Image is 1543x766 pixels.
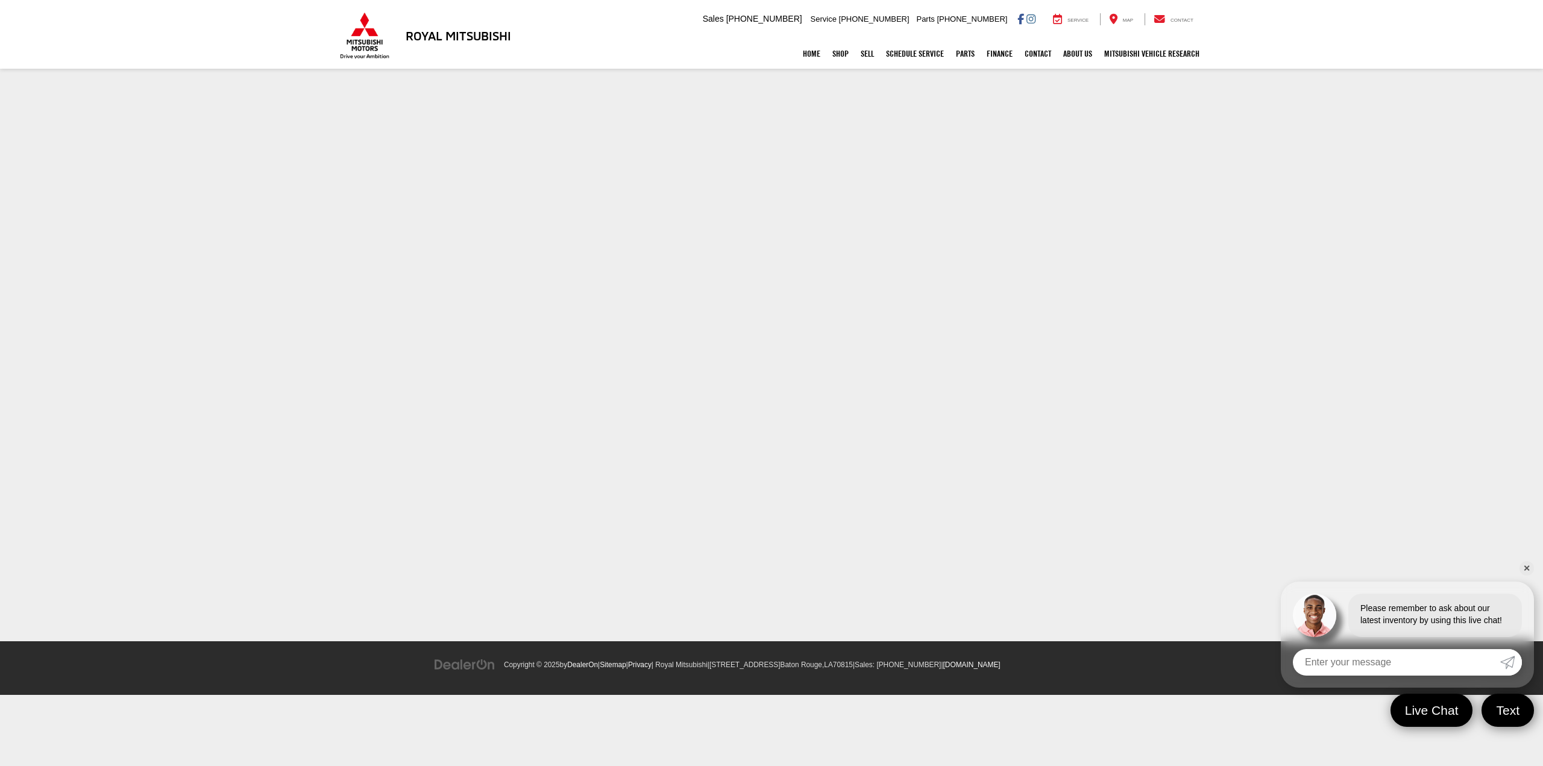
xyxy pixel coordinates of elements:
a: Facebook: Click to visit our Facebook page [1017,14,1024,24]
span: [STREET_ADDRESS] [709,661,781,669]
span: Text [1490,702,1526,718]
span: [PHONE_NUMBER] [839,14,910,24]
img: Mitsubishi [338,12,392,59]
a: Submit [1500,649,1522,676]
a: Home [797,39,826,69]
a: About Us [1057,39,1098,69]
a: Schedule Service: Opens in a new tab [880,39,950,69]
span: | [941,661,1000,669]
a: Service [1044,13,1098,25]
img: DealerOn [434,658,495,671]
span: [PHONE_NUMBER] [876,661,941,669]
span: Service [811,14,837,24]
a: Contact [1019,39,1057,69]
div: Please remember to ask about our latest inventory by using this live chat! [1348,594,1522,637]
input: Enter your message [1293,649,1500,676]
span: | [708,661,853,669]
span: Copyright © 2025 [504,661,560,669]
img: Agent profile photo [1293,594,1336,637]
a: DealerOn [434,659,495,669]
a: Contact [1145,13,1202,25]
a: Finance [981,39,1019,69]
span: | [626,661,652,669]
span: 70815 [833,661,853,669]
span: Sales [703,14,724,24]
span: [PHONE_NUMBER] [726,14,802,24]
a: Text [1482,694,1534,727]
h3: Royal Mitsubishi [406,29,511,42]
span: Contact [1171,17,1193,23]
a: Live Chat [1391,694,1473,727]
a: Parts: Opens in a new tab [950,39,981,69]
iframe: Get Approved [428,70,1115,612]
a: [DOMAIN_NAME] [943,661,1001,669]
span: Service [1067,17,1089,23]
a: DealerOn Home Page [567,661,598,669]
span: Parts [916,14,934,24]
a: Shop [826,39,855,69]
span: by [560,661,598,669]
a: Sell [855,39,880,69]
span: Baton Rouge, [781,661,825,669]
span: | Royal Mitsubishi [652,661,708,669]
span: [PHONE_NUMBER] [937,14,1007,24]
span: Map [1123,17,1133,23]
a: Map [1100,13,1142,25]
span: Sales: [855,661,875,669]
a: Mitsubishi Vehicle Research [1098,39,1205,69]
a: Privacy [628,661,652,669]
span: Live Chat [1399,702,1465,718]
span: | [853,661,941,669]
span: LA [824,661,833,669]
a: Sitemap [600,661,626,669]
a: Instagram: Click to visit our Instagram page [1026,14,1035,24]
span: | [598,661,626,669]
